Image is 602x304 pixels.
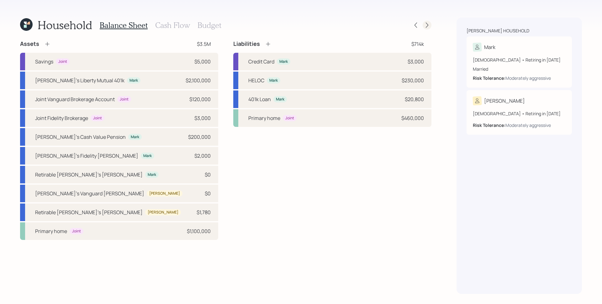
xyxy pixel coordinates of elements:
div: Retirable [PERSON_NAME]'s [PERSON_NAME] [35,171,143,178]
div: Joint [58,59,67,64]
div: $120,000 [189,95,211,103]
div: [DEMOGRAPHIC_DATA] • Retiring in [DATE] [473,110,566,117]
div: [PERSON_NAME]'s Vanguard [PERSON_NAME] [35,190,144,197]
b: Risk Tolerance: [473,122,505,128]
div: $2,100,000 [186,77,211,84]
div: $230,000 [402,77,424,84]
h3: Balance Sheet [100,21,148,30]
div: Mark [129,78,138,83]
h3: Cash Flow [155,21,190,30]
div: [PERSON_NAME]'s Fidelity [PERSON_NAME] [35,152,138,160]
div: Mark [131,134,139,140]
div: $5,000 [194,58,211,65]
h4: Liabilities [233,41,260,47]
div: 401k Loan [248,95,271,103]
div: [PERSON_NAME] [149,191,180,196]
div: Retirable [PERSON_NAME]'s [PERSON_NAME] [35,209,143,216]
div: Joint [93,116,102,121]
div: $200,000 [188,133,211,141]
div: Moderately aggressive [505,122,551,128]
div: Primary home [35,227,67,235]
div: $2,000 [194,152,211,160]
div: Mark [484,43,495,51]
div: Credit Card [248,58,274,65]
div: [PERSON_NAME] household [467,28,529,34]
div: $460,000 [401,114,424,122]
div: $1,780 [197,209,211,216]
div: Joint Fidelity Brokerage [35,114,88,122]
div: Joint [120,97,129,102]
h4: Assets [20,41,39,47]
div: $1,100,000 [187,227,211,235]
div: $3,000 [408,58,424,65]
div: $0 [205,171,211,178]
div: $3.5M [197,40,211,48]
div: HELOC [248,77,264,84]
div: $0 [205,190,211,197]
h1: Household [38,18,92,32]
div: Moderately aggressive [505,75,551,81]
div: Savings [35,58,53,65]
div: Mark [279,59,288,64]
div: Joint Vanguard Brokerage Account [35,95,115,103]
div: Primary home [248,114,280,122]
div: Mark [269,78,278,83]
div: [DEMOGRAPHIC_DATA] • Retiring in [DATE] [473,57,566,63]
div: [PERSON_NAME] [484,97,525,105]
div: [PERSON_NAME]'s Liberty Mutual 401k [35,77,124,84]
div: $20,800 [405,95,424,103]
div: $714k [411,40,424,48]
div: Mark [143,153,152,159]
div: $3,000 [194,114,211,122]
div: Mark [276,97,284,102]
div: Joint [72,229,81,234]
h3: Budget [198,21,221,30]
div: [PERSON_NAME] [148,210,178,215]
b: Risk Tolerance: [473,75,505,81]
div: Joint [285,116,294,121]
div: Mark [148,172,156,177]
div: Married [473,66,566,72]
div: [PERSON_NAME]'s Cash Value Pension [35,133,126,141]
